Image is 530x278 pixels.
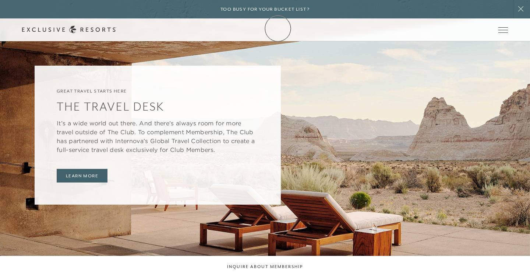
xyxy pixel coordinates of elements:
[57,88,259,95] h6: Great Travel Starts Here
[498,27,508,32] button: Open navigation
[220,6,310,13] h6: Too busy for your bucket list?
[57,169,107,183] a: Learn More
[57,119,259,154] p: It’s a wide world out there. And there’s always room for more travel outside of The Club. To comp...
[496,244,530,278] iframe: To enrich screen reader interactions, please activate Accessibility in Grammarly extension settings
[57,98,259,115] h3: The Travel Desk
